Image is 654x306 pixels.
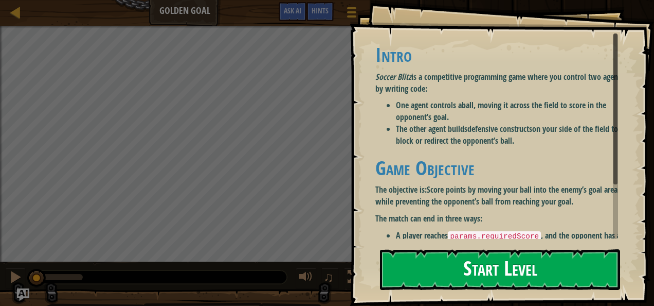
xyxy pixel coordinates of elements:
[448,231,541,242] code: params.requiredScore
[375,44,626,65] h1: Intro
[279,2,306,21] button: Ask AI
[312,6,329,15] span: Hints
[396,123,626,147] li: The other agent builds on your side of the field to block or redirect the opponent’s ball.
[375,184,617,207] strong: Score points by moving your ball into the enemy’s goal area while preventing the opponent’s ball ...
[396,99,626,123] li: One agent controls a , moving it across the field to score in the opponent’s goal.
[321,268,339,289] button: ♫
[17,288,29,301] button: Ask AI
[375,184,626,208] p: The objective is:
[296,268,316,289] button: Adjust volume
[380,249,620,290] button: Start Level
[375,71,626,95] p: is a competitive programming game where you control two agents by writing code:
[462,99,474,111] strong: ball
[375,157,626,179] h1: Game Objective
[467,123,532,134] strong: defensive constructs
[375,71,411,82] em: Soccer Blitz
[375,213,626,225] p: The match can end in three ways:
[323,269,334,285] span: ♫
[339,2,365,26] button: Show game menu
[5,268,26,289] button: Ctrl + P: Pause
[396,230,626,253] li: A player reaches , and the opponent has a lower score.
[344,268,365,289] button: Toggle fullscreen
[284,6,301,15] span: Ask AI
